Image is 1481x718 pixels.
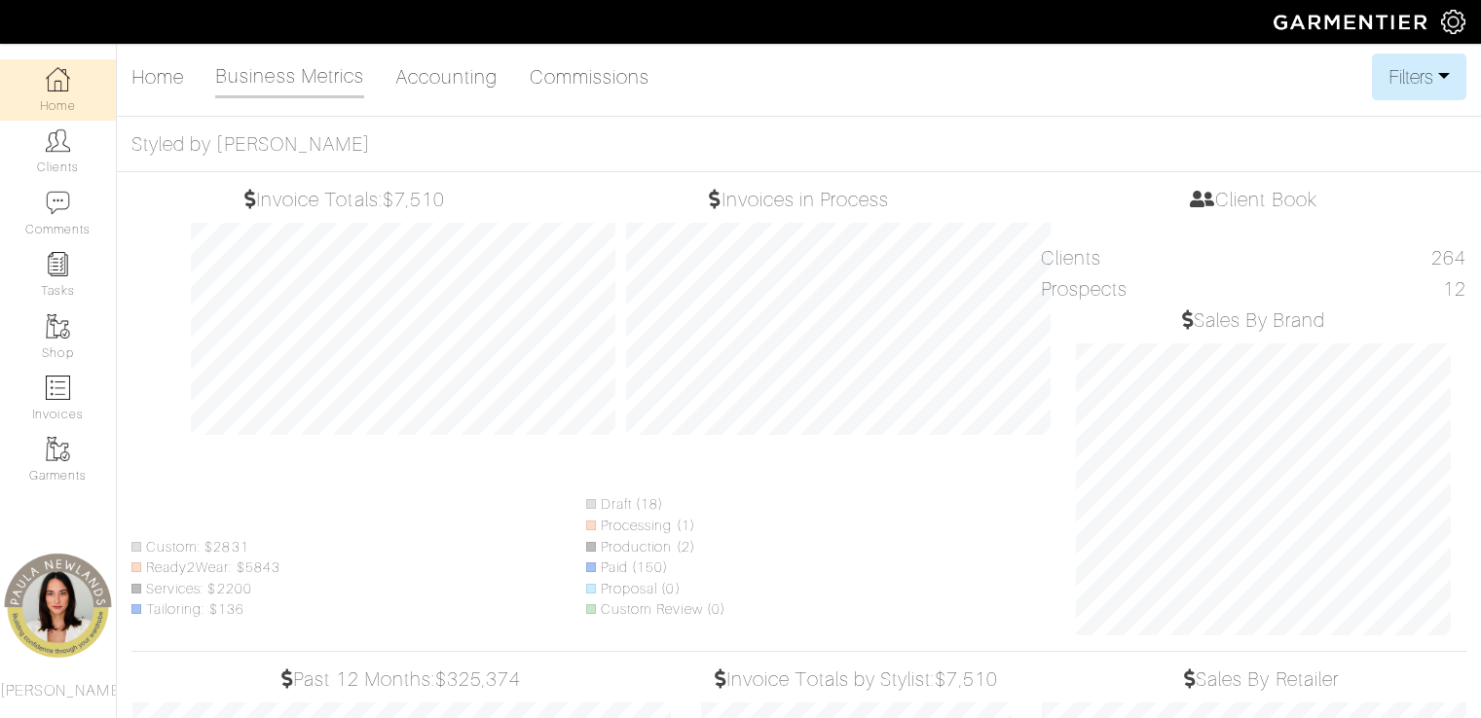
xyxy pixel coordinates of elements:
[46,67,70,91] img: dashboard-icon-dbcd8f5a0b271acd01030246c82b418ddd0df26cd7fceb0bd07c9910d44c42f6.png
[530,57,650,96] a: Commissions
[132,188,557,211] h5: Invoice Totals:
[435,668,521,690] span: $325,374
[131,537,280,558] li: Custom: $2831
[1042,667,1466,691] h5: Sales By Retailer
[1431,246,1466,269] div: 264
[586,599,725,621] li: Custom Review (0)
[587,188,1012,211] h5: Invoices in Process
[46,314,70,339] img: garments-icon-b7da505a4dc4fd61783c78ac3ca0ef83fa9d6f193b1c9dc38574b1d14d53ca28.png
[1264,5,1441,39] img: garmentier-logo-header-white-b43fb05a5012e4ada735d5af1a66efaba907eab6374d6393d1fbf88cb4ef424d.png
[131,579,280,600] li: Services: $2200
[701,667,1012,691] h5: Invoice Totals by Stylist:
[1041,308,1466,332] h5: Sales By Brand
[46,376,70,400] img: orders-icon-0abe47150d42831381b5fb84f609e132dff9fe21cb692f30cb5eec754e2cba89.png
[935,668,997,690] span: $7,510
[586,537,725,558] li: Production (2)
[1443,277,1466,301] div: 12
[131,599,280,621] li: Tailoring: $136
[586,579,725,600] li: Proposal (0)
[131,557,280,579] li: Ready2Wear: $5843
[1441,10,1465,34] img: gear-icon-white-bd11855cb880d31180b6d7d6211b90ccbf57a29d726f0c71d8c61bd08dd39cc2.png
[1372,54,1466,100] button: Filters
[46,252,70,276] img: reminder-icon-8004d30b9f0a5d33ae49ab947aed9ed385cf756f9e5892f1edd6e32f2345188e.png
[1041,246,1466,269] h5: Clients
[586,494,725,516] li: Draft (18)
[586,516,725,537] li: Processing (1)
[1041,277,1466,301] h5: Prospects
[586,557,725,579] li: Paid (150)
[131,57,184,96] a: Home
[1041,188,1466,211] h5: Client Book
[131,132,1466,156] h5: Styled by [PERSON_NAME]
[383,189,445,210] span: $7,510
[132,667,671,691] h5: Past 12 Months:
[215,56,364,98] a: Business Metrics
[46,128,70,153] img: clients-icon-6bae9207a08558b7cb47a8932f037763ab4055f8c8b6bfacd5dc20c3e0201464.png
[46,437,70,461] img: garments-icon-b7da505a4dc4fd61783c78ac3ca0ef83fa9d6f193b1c9dc38574b1d14d53ca28.png
[395,57,499,96] a: Accounting
[46,191,70,215] img: comment-icon-a0a6a9ef722e966f86d9cbdc48e553b5cf19dbc54f86b18d962a5391bc8f6eb6.png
